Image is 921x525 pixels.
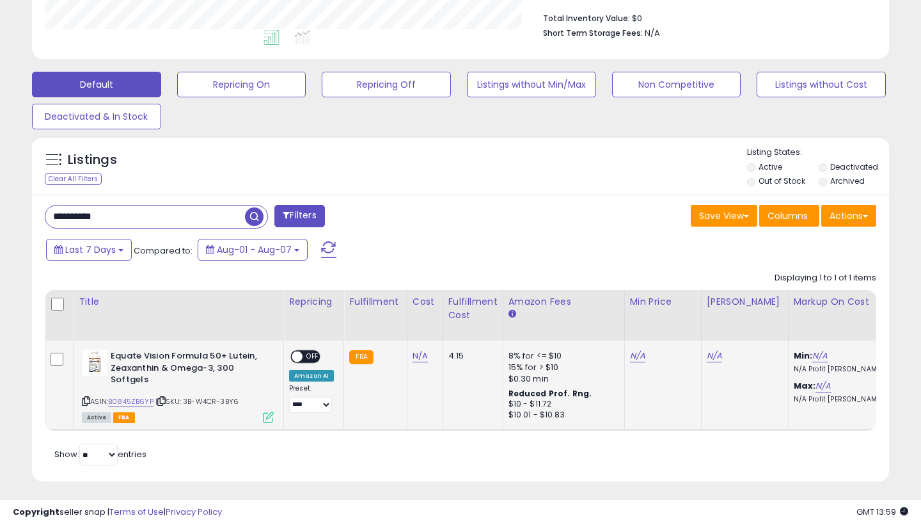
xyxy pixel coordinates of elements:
[508,399,615,410] div: $10 - $11.72
[54,448,146,460] span: Show: entries
[289,370,334,382] div: Amazon AI
[32,104,161,129] button: Deactivated & In Stock
[691,205,757,227] button: Save View
[508,373,615,385] div: $0.30 min
[543,28,643,38] b: Short Term Storage Fees:
[289,295,338,309] div: Repricing
[775,272,876,284] div: Displaying 1 to 1 of 1 items
[707,350,722,362] a: N/A
[82,350,274,421] div: ASIN:
[166,506,222,518] a: Privacy Policy
[79,295,278,309] div: Title
[65,243,116,256] span: Last 7 Days
[612,72,741,97] button: Non Competitive
[508,362,615,373] div: 15% for > $10
[155,396,239,407] span: | SKU: 3B-W4CR-3BY6
[198,239,308,261] button: Aug-01 - Aug-07
[830,175,865,186] label: Archived
[759,175,805,186] label: Out of Stock
[508,350,615,362] div: 8% for <= $10
[349,350,373,364] small: FBA
[134,245,193,257] span: Compared to:
[448,295,498,322] div: Fulfillment Cost
[217,243,292,256] span: Aug-01 - Aug-07
[788,290,909,341] th: The percentage added to the cost of goods (COGS) that forms the calculator for Min & Max prices.
[747,147,890,159] p: Listing States:
[767,209,808,222] span: Columns
[794,395,900,404] p: N/A Profit [PERSON_NAME]
[274,205,324,227] button: Filters
[349,295,401,309] div: Fulfillment
[757,72,886,97] button: Listings without Cost
[794,380,816,392] b: Max:
[794,350,813,362] b: Min:
[113,412,135,423] span: FBA
[303,351,323,362] span: OFF
[82,350,107,376] img: 41iOPcZfJtS._SL40_.jpg
[82,412,111,423] span: All listings currently available for purchase on Amazon
[508,388,592,399] b: Reduced Prof. Rng.
[508,309,516,320] small: Amazon Fees.
[413,350,428,362] a: N/A
[111,350,266,389] b: Equate Vision Formula 50+ Lutein, Zeaxanthin & Omega-3, 300 Softgels
[794,365,900,374] p: N/A Profit [PERSON_NAME]
[508,410,615,421] div: $10.01 - $10.83
[45,173,102,185] div: Clear All Filters
[108,396,153,407] a: B0845ZB6YP
[707,295,783,309] div: [PERSON_NAME]
[508,295,619,309] div: Amazon Fees
[13,506,222,519] div: seller snap | |
[109,506,164,518] a: Terms of Use
[543,10,867,25] li: $0
[856,506,908,518] span: 2025-08-15 13:59 GMT
[630,295,696,309] div: Min Price
[821,205,876,227] button: Actions
[645,27,660,39] span: N/A
[543,13,630,24] b: Total Inventory Value:
[32,72,161,97] button: Default
[322,72,451,97] button: Repricing Off
[815,380,831,392] a: N/A
[413,295,437,309] div: Cost
[467,72,596,97] button: Listings without Min/Max
[46,239,132,261] button: Last 7 Days
[630,350,645,362] a: N/A
[177,72,306,97] button: Repricing On
[830,161,878,172] label: Deactivated
[759,205,819,227] button: Columns
[794,295,904,309] div: Markup on Cost
[759,161,782,172] label: Active
[448,350,493,362] div: 4.15
[812,350,828,362] a: N/A
[68,151,117,169] h5: Listings
[13,506,59,518] strong: Copyright
[289,384,334,413] div: Preset:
